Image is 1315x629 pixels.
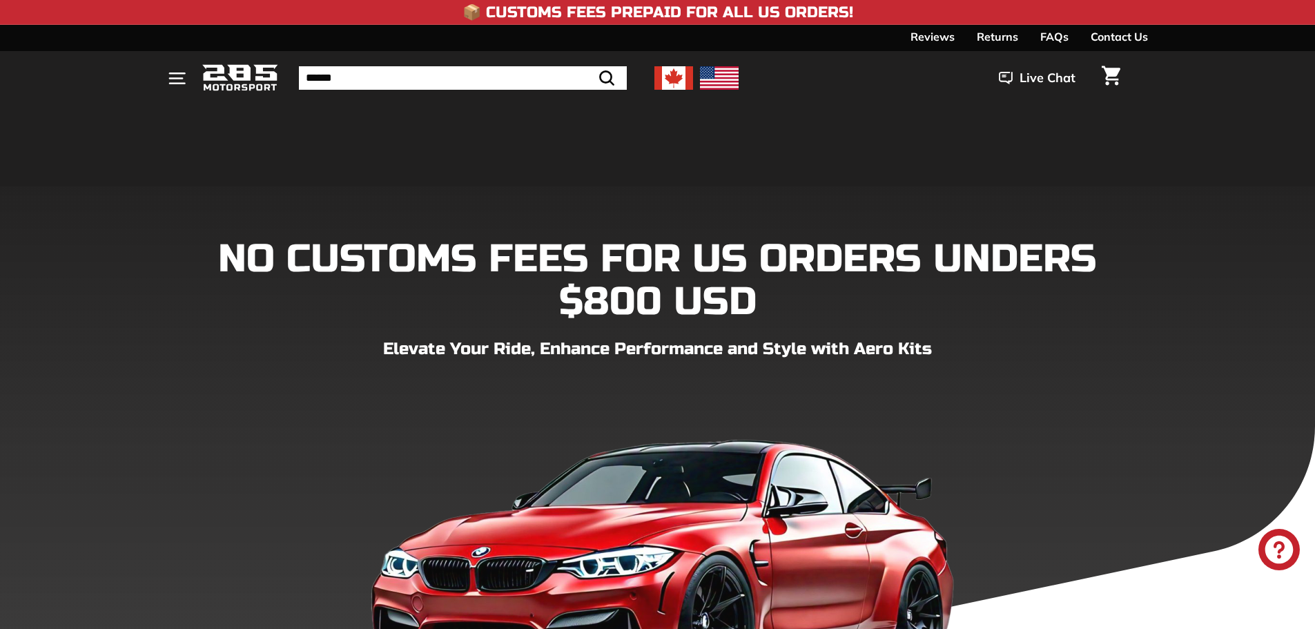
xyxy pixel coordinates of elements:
h4: 📦 Customs Fees Prepaid for All US Orders! [462,4,853,21]
a: Cart [1093,55,1129,101]
a: Contact Us [1091,25,1148,48]
button: Live Chat [981,61,1093,95]
a: FAQs [1040,25,1069,48]
p: Elevate Your Ride, Enhance Performance and Style with Aero Kits [168,337,1148,362]
h1: NO CUSTOMS FEES FOR US ORDERS UNDERS $800 USD [168,238,1148,323]
input: Search [299,66,627,90]
a: Returns [977,25,1018,48]
img: Logo_285_Motorsport_areodynamics_components [202,62,278,95]
a: Reviews [910,25,955,48]
span: Live Chat [1020,69,1075,87]
inbox-online-store-chat: Shopify online store chat [1254,529,1304,574]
